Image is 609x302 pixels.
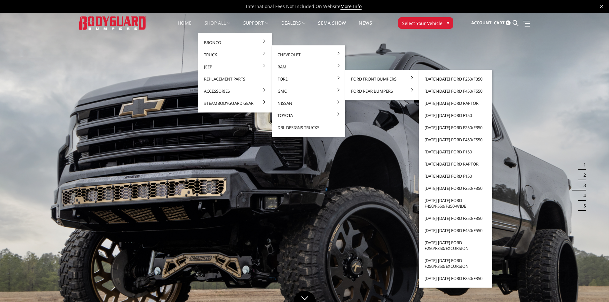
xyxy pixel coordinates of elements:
a: [DATE]-[DATE] Ford F250/F350 [421,182,490,194]
a: [DATE]-[DATE] Ford F150 [421,109,490,121]
a: [DATE]-[DATE] Ford F250/F350 [421,272,490,284]
a: Dealers [281,21,306,33]
span: Account [471,20,492,26]
a: [DATE]-[DATE] Ford F250/F350 [421,73,490,85]
a: Click to Down [293,291,316,302]
a: Bronco [201,36,269,49]
button: 4 of 5 [580,190,586,201]
a: Ram [274,61,343,73]
img: BODYGUARD BUMPERS [79,16,146,29]
a: [DATE]-[DATE] Ford F250/F350/Excursion [421,254,490,272]
a: shop all [205,21,230,33]
button: 5 of 5 [580,201,586,211]
a: Truck [201,49,269,61]
a: Cart 0 [494,14,511,32]
a: [DATE]-[DATE] Ford F250/F350 [421,212,490,224]
a: More Info [340,3,362,10]
a: #TeamBodyguard Gear [201,97,269,109]
a: Home [178,21,191,33]
span: Select Your Vehicle [402,20,442,27]
a: Account [471,14,492,32]
button: 1 of 5 [580,160,586,170]
a: Toyota [274,109,343,121]
span: ▾ [447,19,449,26]
a: [DATE]-[DATE] Ford F450/F550 [421,134,490,146]
span: Cart [494,20,505,26]
a: Chevrolet [274,49,343,61]
a: [DATE]-[DATE] Ford Raptor [421,97,490,109]
a: [DATE]-[DATE] Ford Raptor [421,158,490,170]
a: Ford [274,73,343,85]
a: SEMA Show [318,21,346,33]
a: Ford Rear Bumpers [348,85,416,97]
a: Replacement Parts [201,73,269,85]
a: [DATE]-[DATE] Ford F450/F550/F350-wide [421,194,490,212]
a: GMC [274,85,343,97]
span: 0 [506,20,511,25]
a: [DATE]-[DATE] Ford F250/F350 [421,121,490,134]
button: 2 of 5 [580,170,586,180]
a: [DATE]-[DATE] Ford F150 [421,170,490,182]
iframe: Chat Widget [577,271,609,302]
a: News [359,21,372,33]
a: [DATE]-[DATE] Ford F450/F550 [421,85,490,97]
a: [DATE]-[DATE] Ford F250/F350/Excursion [421,236,490,254]
a: Ford Front Bumpers [348,73,416,85]
a: Nissan [274,97,343,109]
a: Jeep [201,61,269,73]
a: Accessories [201,85,269,97]
a: Support [243,21,269,33]
a: [DATE]-[DATE] Ford F150 [421,146,490,158]
button: Select Your Vehicle [398,17,453,29]
a: [DATE]-[DATE] Ford F450/F550 [421,224,490,236]
button: 3 of 5 [580,180,586,190]
a: DBL Designs Trucks [274,121,343,134]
